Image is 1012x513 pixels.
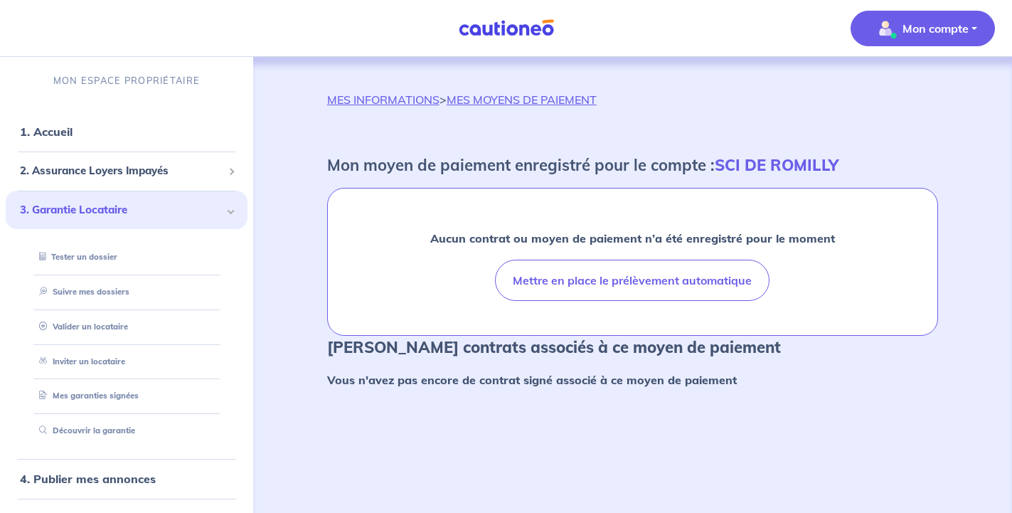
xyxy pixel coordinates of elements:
[33,425,135,435] a: Découvrir la garantie
[327,92,440,107] a: MES INFORMATIONS
[453,19,560,37] img: Cautioneo
[715,155,838,175] strong: SCI DE ROMILLY
[327,91,938,108] p: >
[874,17,897,40] img: illu_account_valid_menu.svg
[23,245,230,269] div: Tester un dossier
[20,472,156,486] a: 4. Publier mes annonces
[447,92,597,107] a: MES MOYENS DE PAIEMENT
[6,191,247,230] div: 3. Garantie Locataire
[20,125,73,139] a: 1. Accueil
[23,280,230,304] div: Suivre mes dossiers
[33,391,139,401] a: Mes garanties signées
[6,117,247,146] div: 1. Accueil
[33,287,129,297] a: Suivre mes dossiers
[33,322,128,332] a: Valider un locataire
[327,154,838,176] p: Mon moyen de paiement enregistré pour le compte :
[495,260,769,301] button: Mettre en place le prélèvement automatique
[6,157,247,185] div: 2. Assurance Loyers Impayés
[23,384,230,408] div: Mes garanties signées
[23,315,230,339] div: Valider un locataire
[430,231,835,245] strong: Aucun contrat ou moyen de paiement n’a été enregistré pour le moment
[23,350,230,374] div: Inviter un locataire
[902,20,969,37] p: Mon compte
[20,202,223,218] span: 3. Garantie Locataire
[33,252,117,262] a: Tester un dossier
[327,337,781,357] strong: [PERSON_NAME] contrats associés à ce moyen de paiement
[6,465,247,493] div: 4. Publier mes annonces
[327,373,737,387] strong: Vous n'avez pas encore de contrat signé associé à ce moyen de paiement
[53,74,200,88] p: MON ESPACE PROPRIÉTAIRE
[33,356,125,366] a: Inviter un locataire
[20,163,223,179] span: 2. Assurance Loyers Impayés
[23,419,230,443] div: Découvrir la garantie
[851,11,995,46] button: illu_account_valid_menu.svgMon compte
